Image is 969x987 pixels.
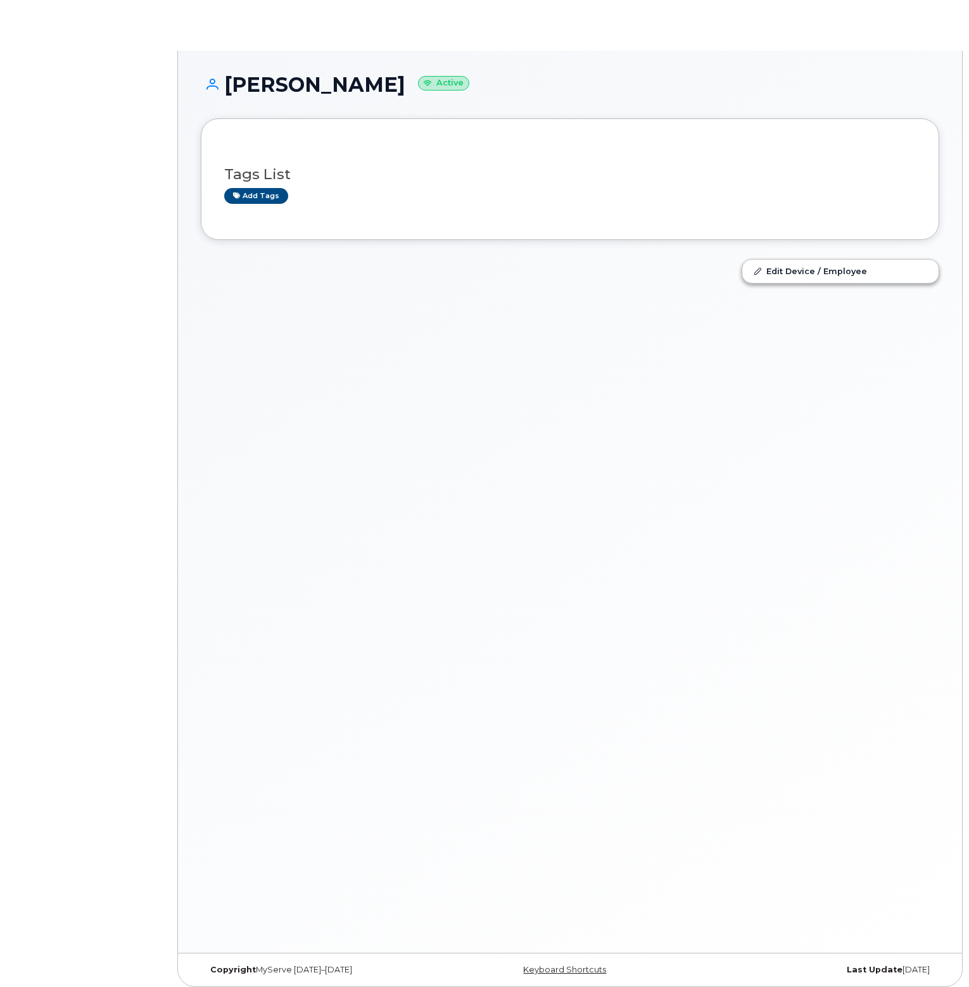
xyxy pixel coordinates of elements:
[523,965,606,974] a: Keyboard Shortcuts
[201,965,447,975] div: MyServe [DATE]–[DATE]
[847,965,902,974] strong: Last Update
[693,965,939,975] div: [DATE]
[201,73,939,96] h1: [PERSON_NAME]
[224,167,916,182] h3: Tags List
[224,188,288,204] a: Add tags
[418,76,469,91] small: Active
[210,965,256,974] strong: Copyright
[742,260,939,282] a: Edit Device / Employee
